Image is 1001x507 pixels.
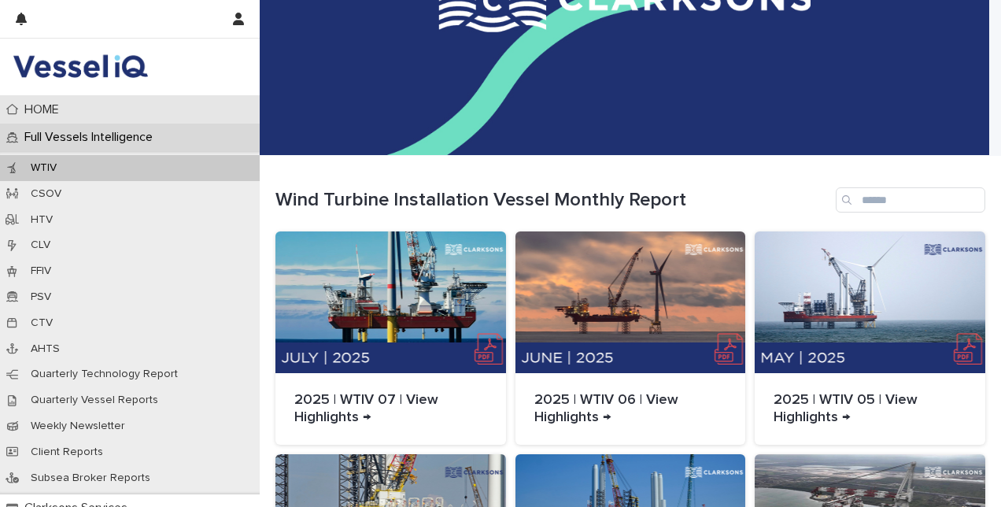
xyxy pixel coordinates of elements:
[275,189,829,212] h1: Wind Turbine Installation Vessel Monthly Report
[534,392,727,426] p: 2025 | WTIV 06 | View Highlights →
[836,187,985,213] input: Search
[18,213,65,227] p: HTV
[18,420,138,433] p: Weekly Newsletter
[18,472,163,485] p: Subsea Broker Reports
[18,187,74,201] p: CSOV
[18,446,116,459] p: Client Reports
[18,265,64,278] p: FFIV
[515,231,746,445] a: 2025 | WTIV 06 | View Highlights →
[294,392,487,426] p: 2025 | WTIV 07 | View Highlights →
[18,161,69,175] p: WTIV
[18,368,190,381] p: Quarterly Technology Report
[18,130,165,145] p: Full Vessels Intelligence
[18,394,171,407] p: Quarterly Vessel Reports
[755,231,985,445] a: 2025 | WTIV 05 | View Highlights →
[18,102,72,117] p: HOME
[18,291,64,304] p: PSV
[774,392,966,426] p: 2025 | WTIV 05 | View Highlights →
[275,231,506,445] a: 2025 | WTIV 07 | View Highlights →
[18,239,63,252] p: CLV
[13,51,148,83] img: DY2harLS7Ky7oFY6OHCp
[18,342,72,356] p: AHTS
[18,316,65,330] p: CTV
